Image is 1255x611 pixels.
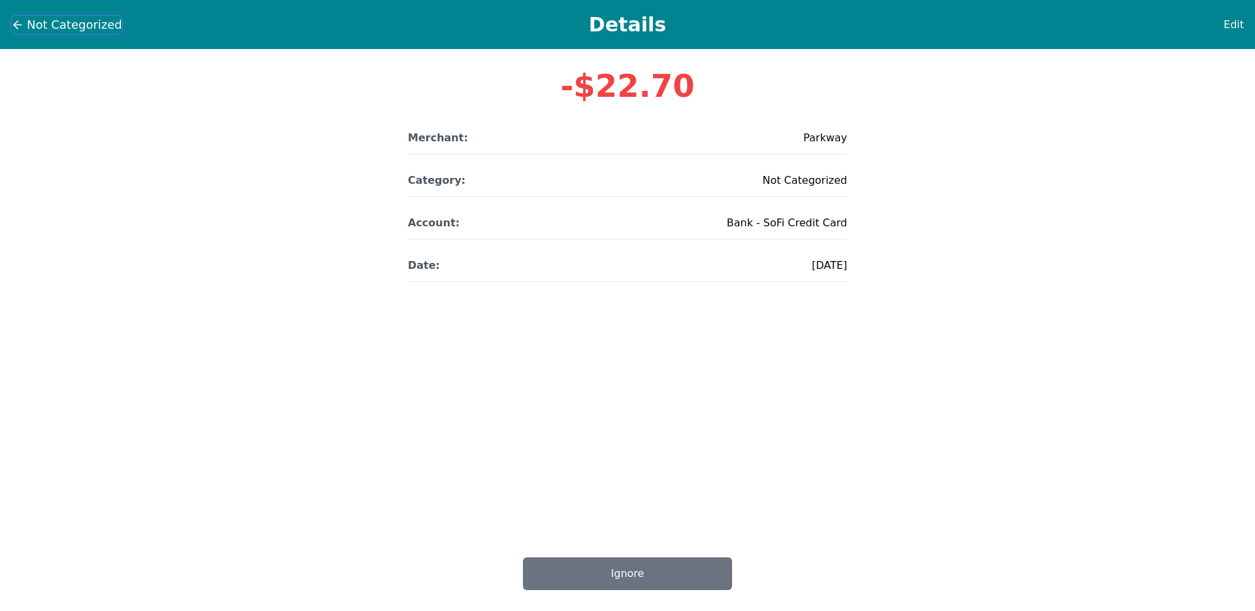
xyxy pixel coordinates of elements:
[1223,16,1245,33] button: Edit
[408,130,468,146] span: Merchant:
[408,258,440,273] span: Date:
[762,173,847,188] span: Not Categorized
[1224,17,1244,33] span: Edit
[408,173,465,188] span: Category:
[560,67,694,104] span: -$22.70
[803,130,847,146] span: Parkway
[727,215,847,231] span: Bank - SoFi Credit Card
[812,258,847,273] span: [DATE]
[523,557,732,590] button: Ignore
[408,215,460,231] span: Account:
[10,15,123,35] button: Not Categorized
[81,13,1174,37] h1: Details
[27,16,122,34] span: Not Categorized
